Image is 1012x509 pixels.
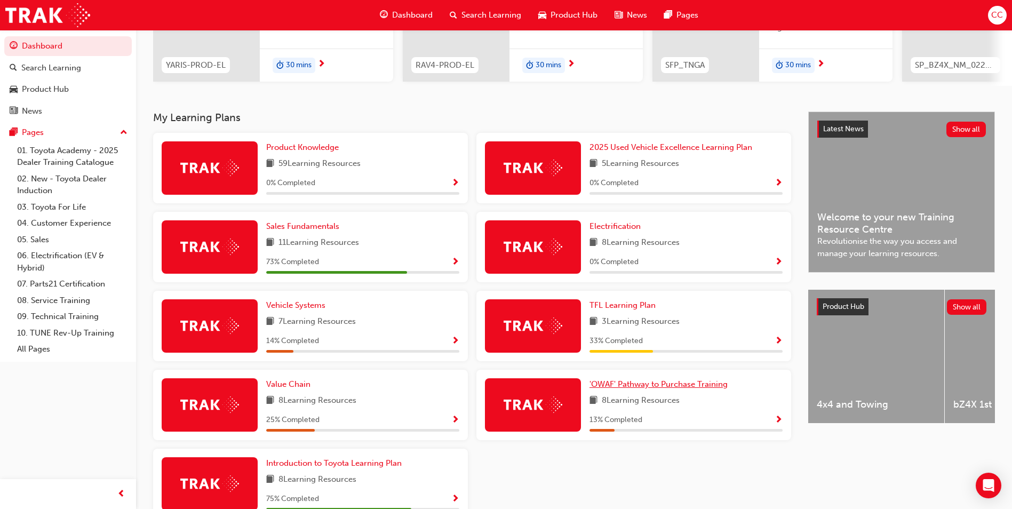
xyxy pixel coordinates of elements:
[451,256,459,269] button: Show Progress
[589,256,639,268] span: 0 % Completed
[991,9,1003,21] span: CC
[775,177,783,190] button: Show Progress
[451,337,459,346] span: Show Progress
[278,394,356,408] span: 8 Learning Resources
[266,177,315,189] span: 0 % Completed
[947,299,987,315] button: Show all
[13,341,132,357] a: All Pages
[266,378,315,391] a: Value Chain
[180,396,239,413] img: Trak
[266,256,319,268] span: 73 % Completed
[451,492,459,506] button: Show Progress
[451,495,459,504] span: Show Progress
[589,394,597,408] span: book-icon
[665,59,705,71] span: SFP_TNGA
[266,141,343,154] a: Product Knowledge
[10,42,18,51] span: guage-icon
[392,9,433,21] span: Dashboard
[4,79,132,99] a: Product Hub
[530,4,606,26] a: car-iconProduct Hub
[976,473,1001,498] div: Open Intercom Messenger
[266,379,310,389] span: Value Chain
[589,379,728,389] span: 'OWAF' Pathway to Purchase Training
[13,171,132,199] a: 02. New - Toyota Dealer Induction
[13,232,132,248] a: 05. Sales
[823,302,864,311] span: Product Hub
[589,142,752,152] span: 2025 Used Vehicle Excellence Learning Plan
[775,337,783,346] span: Show Progress
[775,179,783,188] span: Show Progress
[536,59,561,71] span: 30 mins
[451,416,459,425] span: Show Progress
[676,9,698,21] span: Pages
[817,211,986,235] span: Welcome to your new Training Resource Centre
[450,9,457,22] span: search-icon
[775,258,783,267] span: Show Progress
[120,126,128,140] span: up-icon
[10,128,18,138] span: pages-icon
[589,220,645,233] a: Electrification
[13,199,132,216] a: 03. Toyota For Life
[589,315,597,329] span: book-icon
[153,112,791,124] h3: My Learning Plans
[602,315,680,329] span: 3 Learning Resources
[451,177,459,190] button: Show Progress
[13,248,132,276] a: 06. Electrification (EV & Hybrid)
[785,59,811,71] span: 30 mins
[602,236,680,250] span: 8 Learning Resources
[656,4,707,26] a: pages-iconPages
[13,215,132,232] a: 04. Customer Experience
[13,292,132,309] a: 08. Service Training
[589,221,641,231] span: Electrification
[276,59,284,73] span: duration-icon
[266,414,320,426] span: 25 % Completed
[13,308,132,325] a: 09. Technical Training
[776,59,783,73] span: duration-icon
[266,458,402,468] span: Introduction to Toyota Learning Plan
[602,157,679,171] span: 5 Learning Resources
[4,123,132,142] button: Pages
[166,59,226,71] span: YARIS-PROD-EL
[4,58,132,78] a: Search Learning
[451,413,459,427] button: Show Progress
[180,317,239,334] img: Trak
[775,416,783,425] span: Show Progress
[266,300,325,310] span: Vehicle Systems
[266,236,274,250] span: book-icon
[589,141,756,154] a: 2025 Used Vehicle Excellence Learning Plan
[504,317,562,334] img: Trak
[538,9,546,22] span: car-icon
[504,238,562,255] img: Trak
[441,4,530,26] a: search-iconSearch Learning
[504,160,562,176] img: Trak
[266,221,339,231] span: Sales Fundamentals
[5,3,90,27] a: Trak
[266,315,274,329] span: book-icon
[526,59,533,73] span: duration-icon
[13,325,132,341] a: 10. TUNE Rev-Up Training
[627,9,647,21] span: News
[775,413,783,427] button: Show Progress
[21,62,81,74] div: Search Learning
[180,160,239,176] img: Trak
[589,414,642,426] span: 13 % Completed
[13,276,132,292] a: 07. Parts21 Certification
[10,107,18,116] span: news-icon
[278,315,356,329] span: 7 Learning Resources
[180,238,239,255] img: Trak
[823,124,864,133] span: Latest News
[266,142,339,152] span: Product Knowledge
[915,59,996,71] span: SP_BZ4X_NM_0224_EL01
[22,105,42,117] div: News
[817,235,986,259] span: Revolutionise the way you access and manage your learning resources.
[451,335,459,348] button: Show Progress
[4,36,132,56] a: Dashboard
[817,298,986,315] a: Product HubShow all
[266,157,274,171] span: book-icon
[278,236,359,250] span: 11 Learning Resources
[504,396,562,413] img: Trak
[4,34,132,123] button: DashboardSearch LearningProduct HubNews
[461,9,521,21] span: Search Learning
[278,473,356,487] span: 8 Learning Resources
[451,179,459,188] span: Show Progress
